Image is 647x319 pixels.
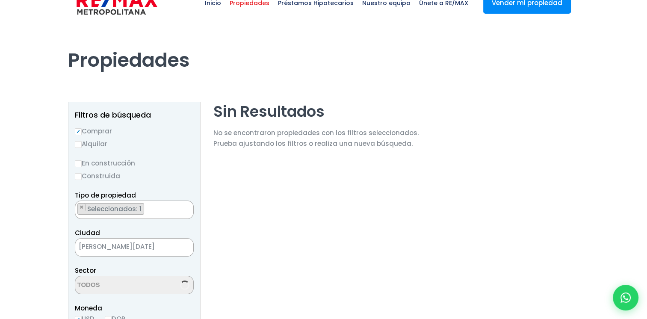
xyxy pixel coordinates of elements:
[172,241,185,254] button: Remove all items
[75,128,82,135] input: Comprar
[184,204,189,211] span: ×
[75,266,96,275] span: Sector
[75,173,82,180] input: Construida
[75,111,194,119] h2: Filtros de búsqueda
[75,201,80,219] textarea: Search
[75,191,136,200] span: Tipo de propiedad
[184,203,189,212] button: Remove all items
[75,238,194,257] span: SANTO DOMINGO DE GUZMÁN
[75,160,82,167] input: En construcción
[213,127,419,149] p: No se encontraron propiedades con los filtros seleccionados. Prueba ajustando los filtros o reali...
[75,303,194,313] span: Moneda
[86,204,144,213] span: Seleccionados: 1
[75,139,194,149] label: Alquilar
[78,204,86,211] button: Remove item
[75,171,194,181] label: Construida
[80,204,84,211] span: ×
[75,158,194,168] label: En construcción
[68,25,579,72] h1: Propiedades
[75,228,100,237] span: Ciudad
[75,276,158,295] textarea: Search
[77,203,144,215] li: APARTAMENTO
[75,141,82,148] input: Alquilar
[75,126,194,136] label: Comprar
[75,241,172,253] span: SANTO DOMINGO DE GUZMÁN
[213,102,419,121] h2: Sin Resultados
[180,244,185,251] span: ×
